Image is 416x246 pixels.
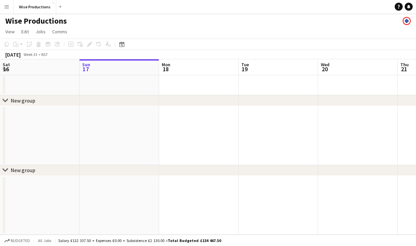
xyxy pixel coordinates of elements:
a: View [3,27,17,36]
span: All jobs [37,238,53,243]
span: 16 [2,65,10,73]
button: Wise Productions [14,0,56,13]
span: Wed [321,62,329,68]
button: Budgeted [3,237,31,244]
span: 19 [240,65,249,73]
app-user-avatar: Paul Harris [403,17,411,25]
span: Sat [3,62,10,68]
div: New group [11,97,35,104]
span: Budgeted [11,238,30,243]
span: 20 [320,65,329,73]
span: Thu [400,62,409,68]
span: Sun [82,62,90,68]
span: Comms [52,29,67,35]
span: View [5,29,15,35]
div: New group [11,167,35,173]
span: 17 [81,65,90,73]
span: Jobs [36,29,46,35]
div: Salary £132 337.50 + Expenses £0.00 + Subsistence £2 130.00 = [58,238,221,243]
a: Comms [50,27,70,36]
span: Total Budgeted £134 467.50 [168,238,221,243]
span: 18 [161,65,170,73]
span: Week 33 [22,52,39,57]
h1: Wise Productions [5,16,67,26]
a: Jobs [33,27,48,36]
div: [DATE] [5,51,21,58]
span: Edit [21,29,29,35]
div: BST [41,52,48,57]
a: Edit [19,27,32,36]
span: Tue [241,62,249,68]
span: Mon [162,62,170,68]
span: 21 [399,65,409,73]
